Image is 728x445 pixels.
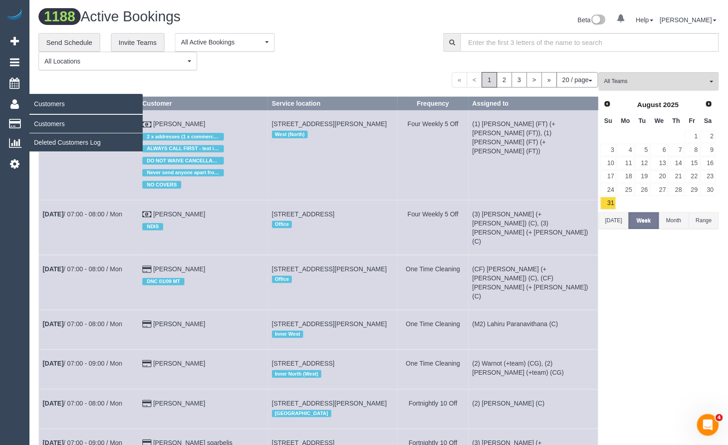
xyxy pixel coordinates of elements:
a: 3 [601,144,616,156]
a: 29 [685,184,700,196]
span: Saturday [704,117,712,124]
a: Deleted Customers Log [29,133,143,152]
span: NO COVERS [142,181,181,188]
span: [STREET_ADDRESS][PERSON_NAME] [272,400,387,407]
td: Assigned to [469,389,598,429]
i: Check Payment [142,122,151,128]
a: Help [636,16,654,24]
span: Thursday [673,117,680,124]
td: Assigned to [469,350,598,389]
b: [DATE] [43,265,63,273]
a: 6 [650,144,668,156]
iframe: Intercom live chat [697,414,719,436]
b: [DATE] [43,400,63,407]
a: [DATE]/ 07:00 - 09:00 / Mon [43,360,122,367]
a: [PERSON_NAME] [153,320,205,328]
a: 4 [617,144,634,156]
span: 2025 [663,101,679,108]
i: Credit Card Payment [142,266,151,273]
td: Schedule date [39,350,139,389]
td: Customer [139,350,268,389]
span: [STREET_ADDRESS] [272,210,335,218]
span: Office [272,221,292,228]
span: Prev [604,100,611,108]
td: Customer [139,110,268,200]
a: 22 [685,171,700,183]
td: Frequency [398,310,469,349]
td: Service location [268,255,398,310]
a: 24 [601,184,616,196]
a: [PERSON_NAME] [660,16,717,24]
i: Credit Card Payment [142,321,151,328]
div: Location [272,328,394,340]
a: 11 [617,157,634,169]
span: 4 [716,414,723,421]
span: DO NOT WAIVE CANCELLATION FEE [142,157,224,164]
a: 25 [617,184,634,196]
span: Office [272,276,292,283]
a: [PERSON_NAME] [153,400,205,407]
a: 31 [601,197,616,209]
span: Tuesday [639,117,646,124]
a: 20 [650,171,668,183]
a: 5 [635,144,650,156]
button: Week [629,212,659,229]
b: [DATE] [43,210,63,218]
span: Never send anyone apart from [PERSON_NAME] & [PERSON_NAME] [142,169,224,176]
span: < [467,72,482,88]
a: > [527,72,542,88]
span: NDIS [142,223,163,230]
a: 2 [701,131,716,143]
a: Prev [601,98,614,111]
ol: All Teams [599,72,719,86]
a: [PERSON_NAME] [153,360,205,367]
span: Inner North (West) [272,370,321,377]
td: Frequency [398,110,469,200]
span: Next [705,100,713,108]
a: 18 [617,171,634,183]
img: Automaid Logo [5,9,24,22]
td: Frequency [398,389,469,429]
a: 17 [601,171,616,183]
td: Service location [268,350,398,389]
td: Service location [268,200,398,255]
button: All Active Bookings [175,33,275,52]
td: Schedule date [39,110,139,200]
span: 1188 [39,8,81,25]
button: All Locations [39,52,197,70]
button: Range [689,212,719,229]
span: All Active Bookings [181,38,263,47]
td: Assigned to [469,200,598,255]
td: Frequency [398,200,469,255]
span: [STREET_ADDRESS][PERSON_NAME] [272,320,387,328]
span: All Teams [604,78,708,85]
a: [PERSON_NAME] [153,265,205,273]
a: Beta [578,16,606,24]
a: 8 [685,144,700,156]
span: Sunday [604,117,612,124]
a: 16 [701,157,716,169]
span: 1 [482,72,497,88]
a: [DATE]/ 07:00 - 08:00 / Mon [43,210,122,218]
b: [DATE] [43,360,63,367]
h1: Active Bookings [39,9,372,24]
a: 10 [601,157,616,169]
th: Frequency [398,97,469,110]
a: 28 [669,184,684,196]
span: Wednesday [655,117,664,124]
td: Customer [139,310,268,349]
a: 7 [669,144,684,156]
a: 9 [701,144,716,156]
nav: Pagination navigation [452,72,598,88]
input: Enter the first 3 letters of the name to search [461,33,719,52]
a: 13 [650,157,668,169]
i: Credit Card Payment [142,401,151,407]
span: 2 x addresses (1 x commercial and 1 x residential) [142,133,224,140]
a: [PERSON_NAME] [153,210,205,218]
a: [PERSON_NAME] [153,120,205,127]
a: 3 [512,72,527,88]
a: 21 [669,171,684,183]
a: » [542,72,557,88]
span: Customers [29,93,143,114]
